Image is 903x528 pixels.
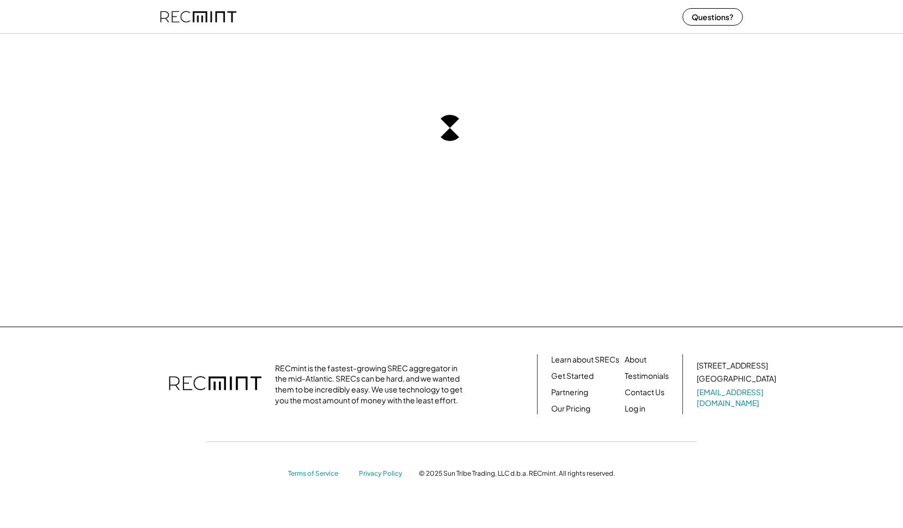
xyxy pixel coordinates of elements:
[625,387,664,398] a: Contact Us
[697,387,778,408] a: [EMAIL_ADDRESS][DOMAIN_NAME]
[359,469,408,478] a: Privacy Policy
[551,371,594,382] a: Get Started
[682,8,743,26] button: Questions?
[169,365,261,403] img: recmint-logotype%403x.png
[697,373,776,384] div: [GEOGRAPHIC_DATA]
[625,371,669,382] a: Testimonials
[288,469,348,478] a: Terms of Service
[275,363,468,406] div: RECmint is the fastest-growing SREC aggregator in the mid-Atlantic. SRECs can be hard, and we wan...
[625,354,646,365] a: About
[551,403,590,414] a: Our Pricing
[419,469,615,478] div: © 2025 Sun Tribe Trading, LLC d.b.a. RECmint. All rights reserved.
[697,360,768,371] div: [STREET_ADDRESS]
[625,403,645,414] a: Log in
[160,2,236,31] img: recmint-logotype%403x%20%281%29.jpeg
[551,387,588,398] a: Partnering
[551,354,619,365] a: Learn about SRECs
